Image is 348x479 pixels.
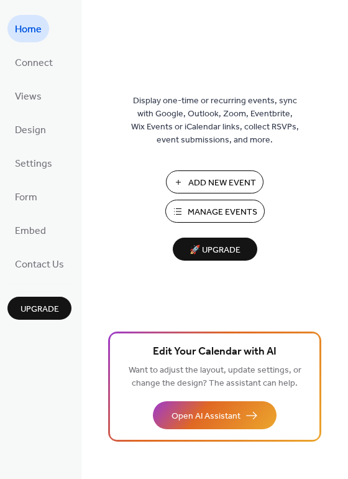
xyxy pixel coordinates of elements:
a: Form [7,183,45,210]
span: Upgrade [21,303,59,316]
a: Settings [7,149,60,177]
button: Open AI Assistant [153,401,277,429]
span: Open AI Assistant [172,410,240,423]
a: Embed [7,216,53,244]
button: Upgrade [7,297,71,320]
a: Connect [7,49,60,76]
span: Display one-time or recurring events, sync with Google, Outlook, Zoom, Eventbrite, Wix Events or ... [131,95,299,147]
span: Contact Us [15,255,64,275]
span: Add New Event [188,177,256,190]
span: Edit Your Calendar with AI [153,343,277,361]
a: Views [7,82,49,109]
span: Form [15,188,37,208]
span: 🚀 Upgrade [180,242,250,259]
a: Home [7,15,49,42]
span: Views [15,87,42,107]
span: Home [15,20,42,40]
a: Contact Us [7,250,71,277]
span: Settings [15,154,52,174]
button: 🚀 Upgrade [173,238,257,261]
a: Design [7,116,53,143]
span: Design [15,121,46,141]
button: Add New Event [166,170,263,193]
span: Connect [15,53,53,73]
span: Embed [15,221,46,241]
span: Manage Events [188,206,257,219]
span: Want to adjust the layout, update settings, or change the design? The assistant can help. [129,362,301,392]
button: Manage Events [165,200,265,223]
